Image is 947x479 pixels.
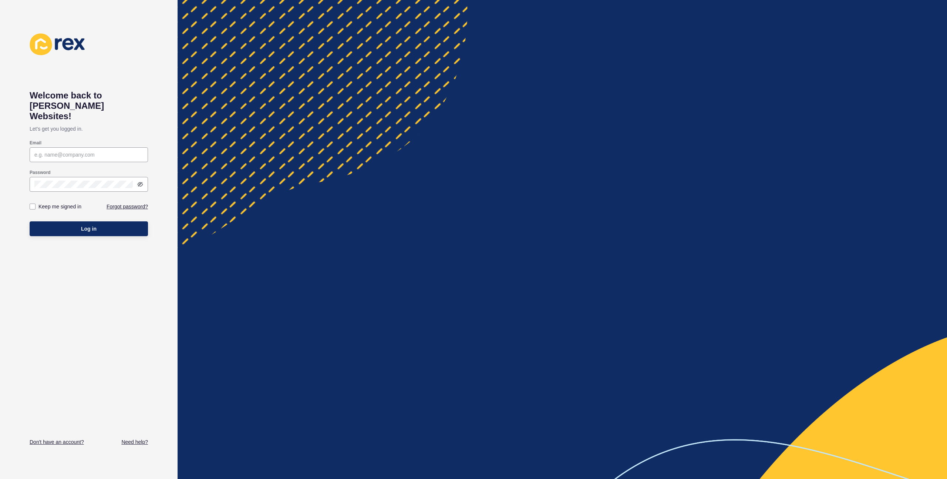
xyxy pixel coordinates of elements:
[81,225,97,232] span: Log in
[30,140,41,146] label: Email
[30,170,51,175] label: Password
[121,438,148,446] a: Need help?
[30,438,84,446] a: Don't have an account?
[30,90,148,121] h1: Welcome back to [PERSON_NAME] Websites!
[107,203,148,210] a: Forgot password?
[34,151,143,158] input: e.g. name@company.com
[30,121,148,136] p: Let's get you logged in.
[38,203,81,210] label: Keep me signed in
[30,221,148,236] button: Log in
